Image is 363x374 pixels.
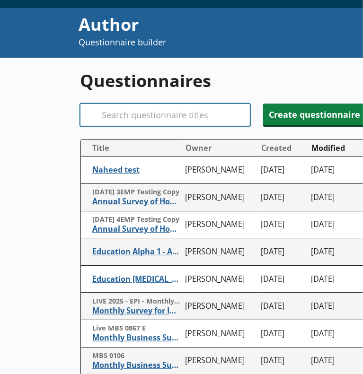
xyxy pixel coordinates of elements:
[85,140,181,156] button: Title
[307,184,363,211] td: [DATE]
[257,184,307,211] td: [DATE]
[92,297,181,306] span: LIVE 2025 - EPI - Monthly Survey for Index Numbers of Export Prices - Price Quotation Retur
[92,247,181,257] span: Education Alpha 1 - All EWNI quals
[181,238,257,266] td: [PERSON_NAME]
[181,265,257,293] td: [PERSON_NAME]
[80,104,250,126] input: Search questionnaire titles
[257,211,307,238] td: [DATE]
[307,238,363,266] td: [DATE]
[181,157,257,184] td: [PERSON_NAME]
[181,211,257,238] td: [PERSON_NAME]
[92,324,181,333] span: Live MBS 0867 E
[307,293,363,320] td: [DATE]
[92,224,181,234] span: Annual Survey of Hours and Earnings ([PERSON_NAME])
[92,306,181,316] span: Monthly Survey for Index Numbers of Export Prices - Price Quotation Return
[307,157,363,184] td: [DATE]
[257,265,307,293] td: [DATE]
[92,215,181,224] span: [DATE] 4EMP Testing Copy
[257,320,307,348] td: [DATE]
[308,140,362,156] button: Modified
[92,188,181,197] span: [DATE] 3EMP Testing Copy
[307,320,363,348] td: [DATE]
[257,238,307,266] td: [DATE]
[181,293,257,320] td: [PERSON_NAME]
[92,333,181,343] span: Monthly Business Survey
[181,184,257,211] td: [PERSON_NAME]
[257,157,307,184] td: [DATE]
[182,140,257,156] button: Owner
[92,274,181,284] span: Education [MEDICAL_DATA] - All [PERSON_NAME]
[307,211,363,238] td: [DATE]
[92,360,181,370] span: Monthly Business Survey
[92,165,181,175] span: Naheed test
[257,140,307,156] button: Created
[307,265,363,293] td: [DATE]
[92,197,181,207] span: Annual Survey of Hours and Earnings ([PERSON_NAME])
[181,320,257,348] td: [PERSON_NAME]
[257,293,307,320] td: [DATE]
[92,351,181,360] span: MBS 0106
